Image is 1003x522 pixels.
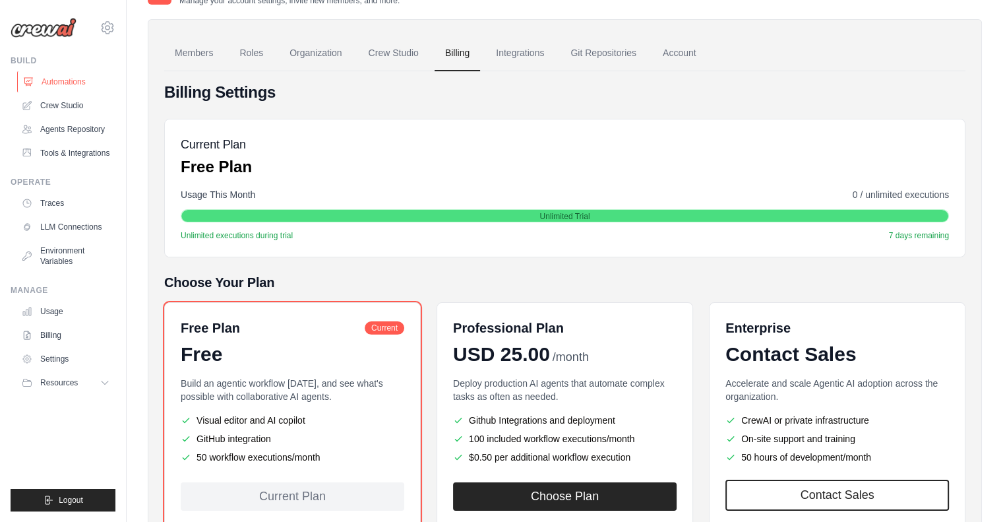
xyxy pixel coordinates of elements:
span: Usage This Month [181,188,255,201]
li: 50 hours of development/month [725,451,949,464]
span: Resources [40,377,78,388]
div: Build [11,55,115,66]
div: Free [181,343,404,366]
div: Operate [11,177,115,187]
button: Logout [11,489,115,511]
a: Organization [279,36,352,71]
span: /month [553,348,589,366]
a: Usage [16,301,115,322]
h5: Choose Your Plan [164,273,965,292]
p: Accelerate and scale Agentic AI adoption across the organization. [725,377,949,403]
span: 0 / unlimited executions [853,188,949,201]
li: Github Integrations and deployment [453,414,677,427]
a: Roles [229,36,274,71]
p: Free Plan [181,156,252,178]
li: On-site support and training [725,432,949,445]
a: Agents Repository [16,119,115,140]
li: 50 workflow executions/month [181,451,404,464]
li: GitHub integration [181,432,404,445]
span: Logout [59,495,83,506]
p: Build an agentic workflow [DATE], and see what's possible with collaborative AI agents. [181,377,404,403]
h5: Current Plan [181,135,252,154]
li: $0.50 per additional workflow execution [453,451,677,464]
span: 7 days remaining [889,230,949,241]
a: Crew Studio [358,36,429,71]
a: Settings [16,348,115,370]
a: Git Repositories [560,36,647,71]
span: Current [365,321,404,335]
span: USD 25.00 [453,343,550,366]
a: Crew Studio [16,95,115,116]
a: Account [652,36,707,71]
div: Current Plan [181,482,404,511]
a: Environment Variables [16,240,115,272]
a: Tools & Integrations [16,143,115,164]
button: Resources [16,372,115,393]
h6: Free Plan [181,319,240,337]
a: Integrations [485,36,555,71]
button: Choose Plan [453,482,677,511]
span: Unlimited Trial [539,211,590,222]
span: Unlimited executions during trial [181,230,293,241]
a: Contact Sales [725,480,949,511]
h6: Professional Plan [453,319,564,337]
h6: Enterprise [725,319,949,337]
a: LLM Connections [16,216,115,238]
a: Automations [17,71,117,92]
p: Deploy production AI agents that automate complex tasks as often as needed. [453,377,677,403]
div: Contact Sales [725,343,949,366]
div: Manage [11,285,115,296]
li: CrewAI or private infrastructure [725,414,949,427]
h4: Billing Settings [164,82,965,103]
li: 100 included workflow executions/month [453,432,677,445]
li: Visual editor and AI copilot [181,414,404,427]
a: Traces [16,193,115,214]
a: Members [164,36,224,71]
a: Billing [16,325,115,346]
a: Billing [435,36,480,71]
img: Logo [11,18,76,38]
